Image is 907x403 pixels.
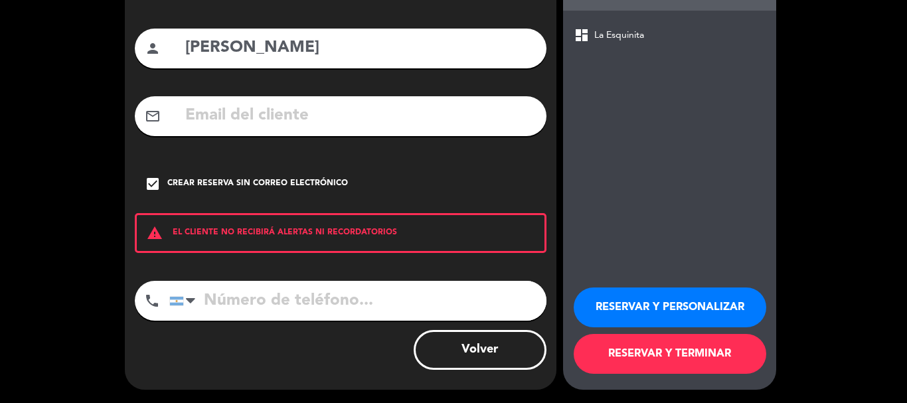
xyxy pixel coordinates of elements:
div: EL CLIENTE NO RECIBIRÁ ALERTAS NI RECORDATORIOS [135,213,546,253]
i: warning [137,225,173,241]
button: RESERVAR Y TERMINAR [574,334,766,374]
i: person [145,40,161,56]
button: RESERVAR Y PERSONALIZAR [574,287,766,327]
i: mail_outline [145,108,161,124]
i: phone [144,293,160,309]
input: Nombre del cliente [184,35,536,62]
span: dashboard [574,27,590,43]
input: Número de teléfono... [169,281,546,321]
button: Volver [414,330,546,370]
input: Email del cliente [184,102,536,129]
div: Argentina: +54 [170,282,201,320]
i: check_box [145,176,161,192]
div: Crear reserva sin correo electrónico [167,177,348,191]
span: La Esquinita [594,28,644,43]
